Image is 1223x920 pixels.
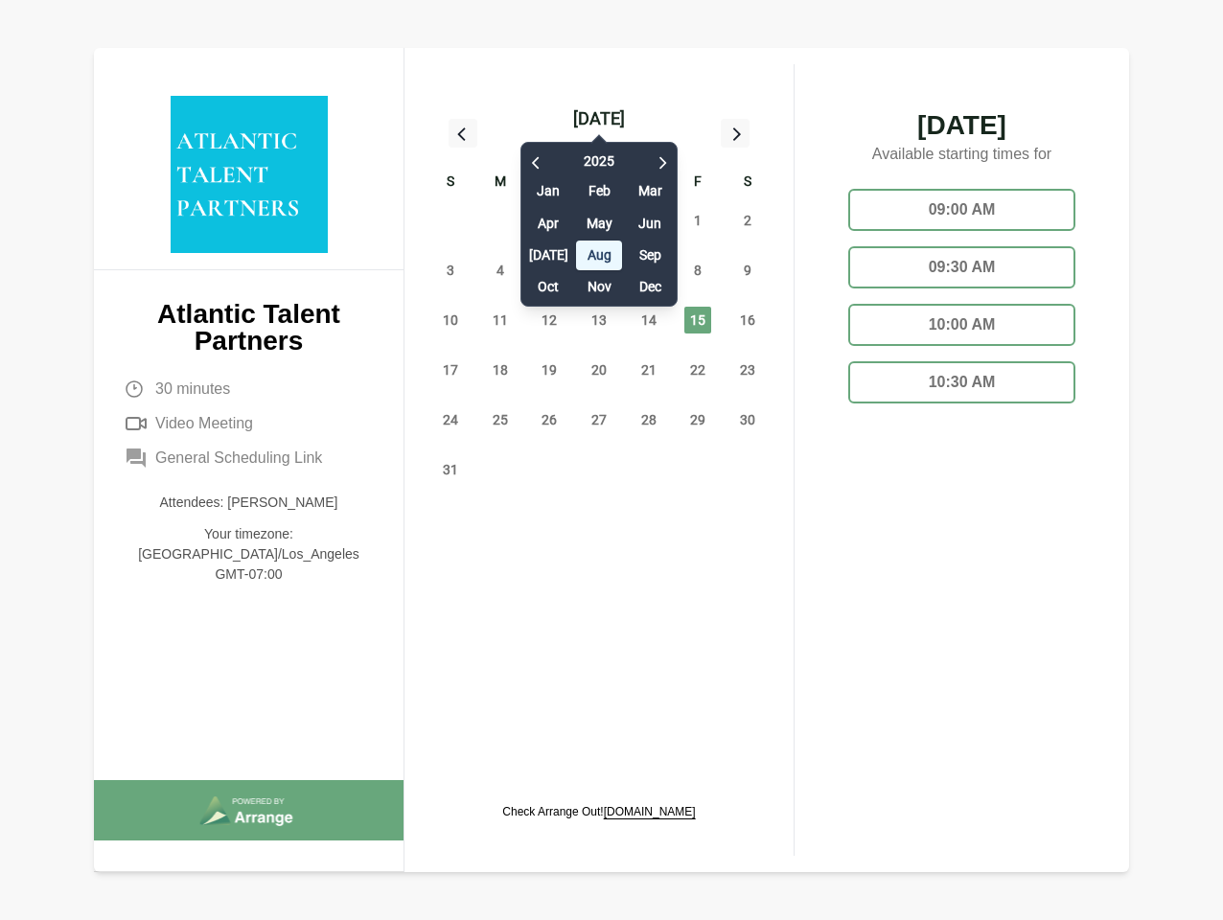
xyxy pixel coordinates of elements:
span: Monday, August 4, 2025 [487,257,514,284]
p: Attendees: [PERSON_NAME] [125,493,373,513]
span: Friday, August 29, 2025 [684,406,711,433]
span: Saturday, August 16, 2025 [734,307,761,333]
span: Sunday, August 17, 2025 [437,356,464,383]
span: Wednesday, August 13, 2025 [586,307,612,333]
span: Wednesday, August 20, 2025 [586,356,612,383]
span: Video Meeting [155,412,253,435]
p: Check Arrange Out! [502,804,695,819]
span: Thursday, August 28, 2025 [635,406,662,433]
div: [DATE] [573,105,625,132]
a: [DOMAIN_NAME] [604,805,696,818]
span: Tuesday, August 26, 2025 [536,406,563,433]
div: F [674,171,724,195]
span: Saturday, August 2, 2025 [734,207,761,234]
p: Available starting times for [833,139,1091,173]
span: Sunday, August 24, 2025 [437,406,464,433]
span: Thursday, August 14, 2025 [635,307,662,333]
div: S [723,171,773,195]
span: Sunday, August 3, 2025 [437,257,464,284]
span: Friday, August 22, 2025 [684,356,711,383]
span: Monday, August 11, 2025 [487,307,514,333]
span: Saturday, August 23, 2025 [734,356,761,383]
p: Your timezone: [GEOGRAPHIC_DATA]/Los_Angeles GMT-07:00 [125,524,373,585]
span: Saturday, August 30, 2025 [734,406,761,433]
span: Friday, August 15, 2025 [684,307,711,333]
p: Atlantic Talent Partners [125,301,373,355]
span: Wednesday, August 27, 2025 [586,406,612,433]
span: General Scheduling Link [155,447,322,470]
span: 30 minutes [155,378,230,401]
span: Tuesday, August 12, 2025 [536,307,563,333]
span: Saturday, August 9, 2025 [734,257,761,284]
span: Monday, August 25, 2025 [487,406,514,433]
span: Thursday, August 21, 2025 [635,356,662,383]
span: Sunday, August 31, 2025 [437,456,464,483]
div: 09:00 AM [848,189,1075,231]
div: 09:30 AM [848,246,1075,288]
div: 10:00 AM [848,304,1075,346]
span: Tuesday, August 19, 2025 [536,356,563,383]
div: 10:30 AM [848,361,1075,403]
span: [DATE] [833,112,1091,139]
span: Sunday, August 10, 2025 [437,307,464,333]
span: Friday, August 8, 2025 [684,257,711,284]
span: Monday, August 18, 2025 [487,356,514,383]
div: M [475,171,525,195]
div: S [426,171,475,195]
span: Friday, August 1, 2025 [684,207,711,234]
